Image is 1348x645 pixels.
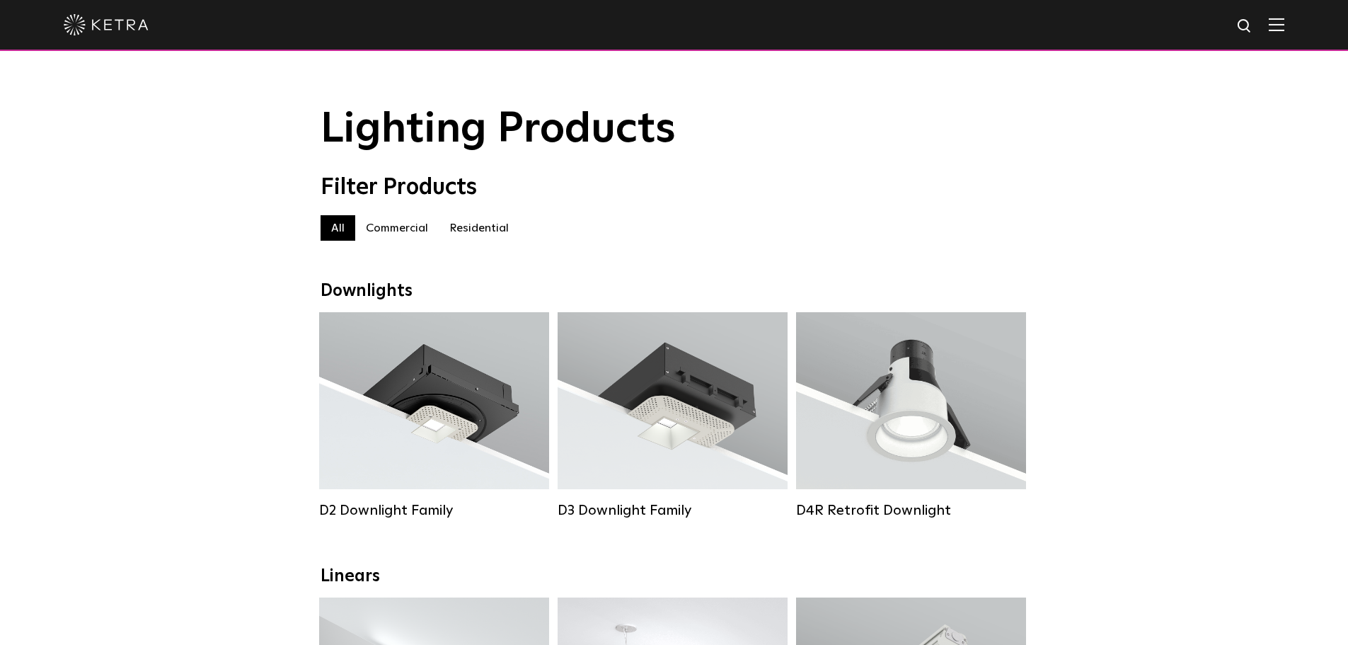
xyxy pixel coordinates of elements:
div: Downlights [321,281,1028,302]
div: D2 Downlight Family [319,502,549,519]
img: Hamburger%20Nav.svg [1269,18,1284,31]
div: D3 Downlight Family [558,502,788,519]
label: Residential [439,215,519,241]
div: D4R Retrofit Downlight [796,502,1026,519]
div: Linears [321,566,1028,587]
img: ketra-logo-2019-white [64,14,149,35]
a: D2 Downlight Family Lumen Output:1200Colors:White / Black / Gloss Black / Silver / Bronze / Silve... [319,312,549,519]
a: D4R Retrofit Downlight Lumen Output:800Colors:White / BlackBeam Angles:15° / 25° / 40° / 60°Watta... [796,312,1026,519]
label: Commercial [355,215,439,241]
label: All [321,215,355,241]
div: Filter Products [321,174,1028,201]
span: Lighting Products [321,108,676,151]
img: search icon [1236,18,1254,35]
a: D3 Downlight Family Lumen Output:700 / 900 / 1100Colors:White / Black / Silver / Bronze / Paintab... [558,312,788,519]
